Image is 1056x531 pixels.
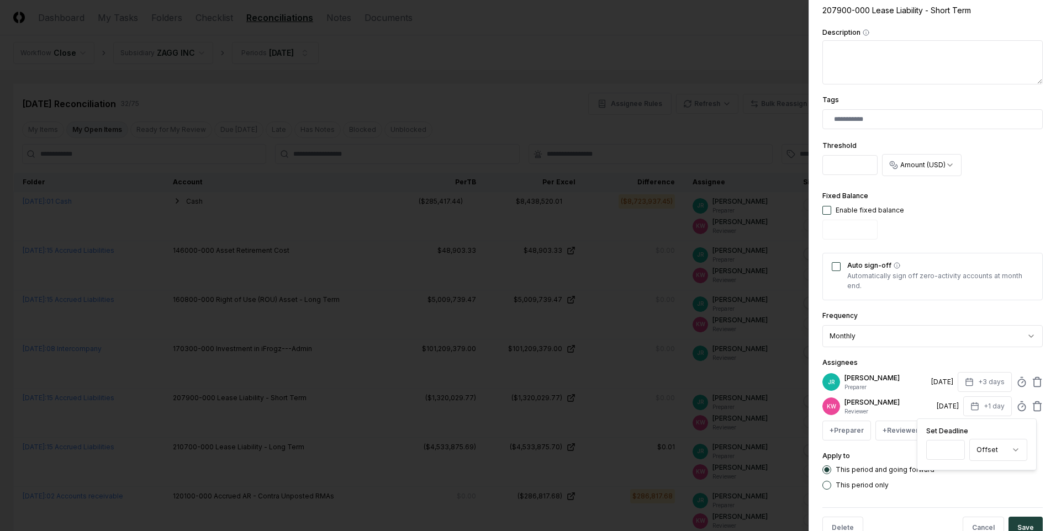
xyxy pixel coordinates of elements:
[937,401,959,411] div: [DATE]
[844,373,927,383] p: [PERSON_NAME]
[822,95,839,104] label: Tags
[822,4,1043,16] div: 207900-000 Lease Liability - Short Term
[827,402,836,411] span: KW
[875,421,926,440] button: +Reviewer
[822,452,850,460] label: Apply to
[828,378,835,386] span: JR
[847,271,1033,291] p: Automatically sign off zero-activity accounts at month end.
[863,29,869,36] button: Description
[836,205,904,215] div: Enable fixed balance
[822,192,868,200] label: Fixed Balance
[963,396,1012,416] button: +1 day
[926,428,1027,434] label: Set Deadline
[894,262,900,269] button: Auto sign-off
[844,397,932,407] p: [PERSON_NAME]
[822,421,871,440] button: +Preparer
[847,262,1033,269] label: Auto sign-off
[958,372,1012,392] button: +3 days
[822,141,857,150] label: Threshold
[836,482,889,488] label: This period only
[822,358,858,367] label: Assignees
[844,407,932,416] p: Reviewer
[822,29,1043,36] label: Description
[822,311,858,320] label: Frequency
[931,377,953,387] div: [DATE]
[844,383,927,391] p: Preparer
[836,466,934,473] label: This period and going forward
